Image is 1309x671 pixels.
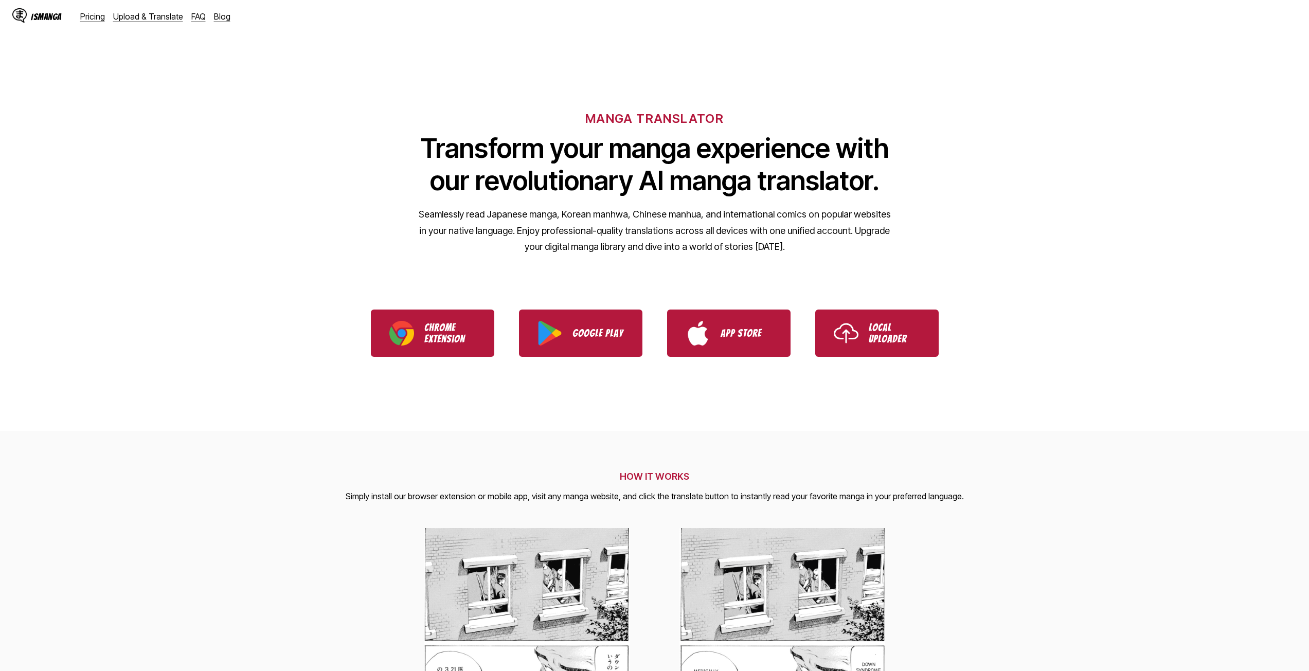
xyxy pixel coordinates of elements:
[346,471,964,482] h2: HOW IT WORKS
[12,8,80,25] a: IsManga LogoIsManga
[537,321,562,346] img: Google Play logo
[869,322,920,344] p: Local Uploader
[214,11,230,22] a: Blog
[686,321,710,346] img: App Store logo
[113,11,183,22] a: Upload & Translate
[424,322,476,344] p: Chrome Extension
[12,8,27,23] img: IsManga Logo
[585,111,724,126] h6: MANGA TRANSLATOR
[418,206,891,255] p: Seamlessly read Japanese manga, Korean manhwa, Chinese manhua, and international comics on popula...
[834,321,858,346] img: Upload icon
[191,11,206,22] a: FAQ
[667,310,791,357] a: Download IsManga from App Store
[519,310,642,357] a: Download IsManga from Google Play
[721,328,772,339] p: App Store
[418,132,891,197] h1: Transform your manga experience with our revolutionary AI manga translator.
[346,490,964,503] p: Simply install our browser extension or mobile app, visit any manga website, and click the transl...
[389,321,414,346] img: Chrome logo
[572,328,624,339] p: Google Play
[815,310,939,357] a: Use IsManga Local Uploader
[371,310,494,357] a: Download IsManga Chrome Extension
[31,12,62,22] div: IsManga
[80,11,105,22] a: Pricing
